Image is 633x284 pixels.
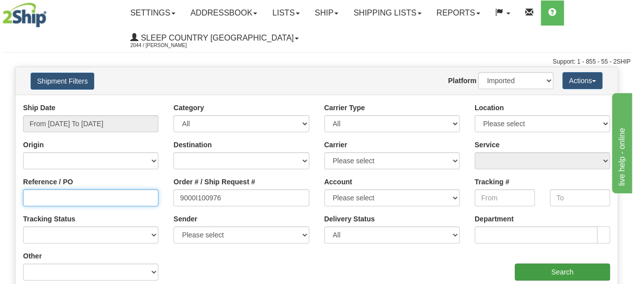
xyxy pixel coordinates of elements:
[23,140,44,150] label: Origin
[562,72,602,89] button: Actions
[610,91,632,193] iframe: chat widget
[475,214,514,224] label: Department
[324,214,375,224] label: Delivery Status
[31,73,94,90] button: Shipment Filters
[307,1,346,26] a: Ship
[324,140,347,150] label: Carrier
[23,177,73,187] label: Reference / PO
[515,263,610,280] input: Search
[550,189,610,206] input: To
[173,103,204,113] label: Category
[265,1,307,26] a: Lists
[138,34,294,42] span: Sleep Country [GEOGRAPHIC_DATA]
[3,58,630,66] div: Support: 1 - 855 - 55 - 2SHIP
[173,140,212,150] label: Destination
[324,177,352,187] label: Account
[173,214,197,224] label: Sender
[123,1,183,26] a: Settings
[475,189,535,206] input: From
[123,26,306,51] a: Sleep Country [GEOGRAPHIC_DATA] 2044 / [PERSON_NAME]
[23,103,56,113] label: Ship Date
[475,177,509,187] label: Tracking #
[3,3,47,28] img: logo2044.jpg
[324,103,365,113] label: Carrier Type
[448,76,477,86] label: Platform
[173,177,255,187] label: Order # / Ship Request #
[346,1,429,26] a: Shipping lists
[475,140,500,150] label: Service
[8,6,93,18] div: live help - online
[429,1,488,26] a: Reports
[475,103,504,113] label: Location
[183,1,265,26] a: Addressbook
[23,214,75,224] label: Tracking Status
[23,251,42,261] label: Other
[130,41,205,51] span: 2044 / [PERSON_NAME]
